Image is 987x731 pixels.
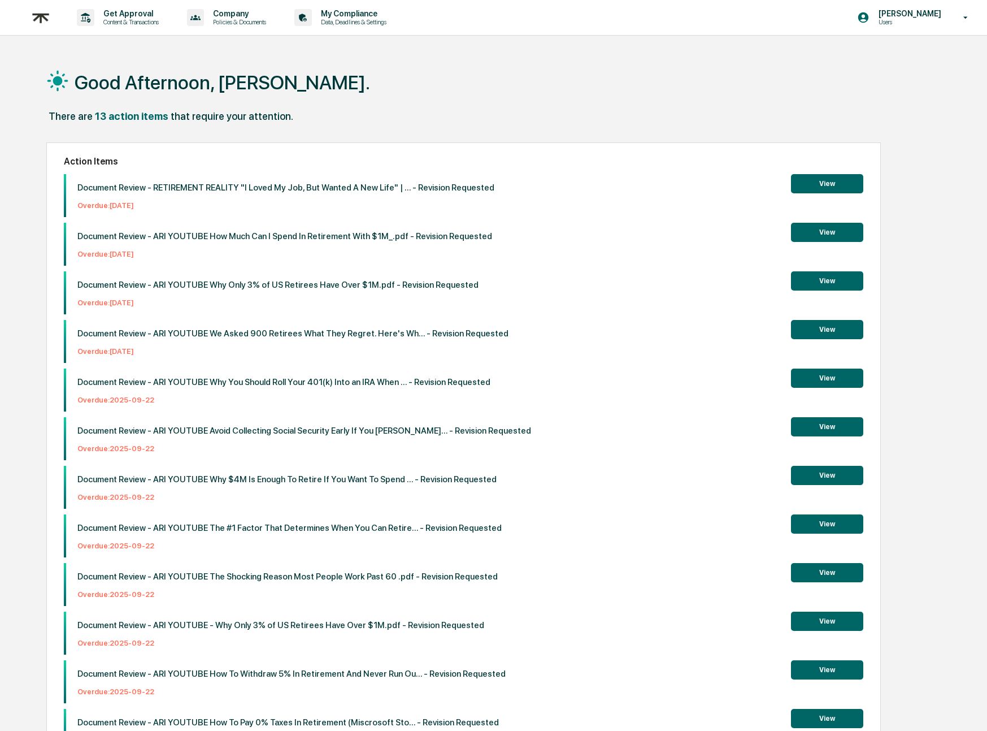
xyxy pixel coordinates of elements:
[77,572,498,582] p: Document Review - ARI YOUTUBE The Shocking Reason Most People Work Past 60 .pdf - Revision Requested
[791,664,863,674] a: View
[791,372,863,383] a: View
[49,110,93,122] div: There are
[77,250,492,258] p: Overdue: [DATE]
[77,590,498,599] p: Overdue: 2025-09-22
[791,174,863,193] button: View
[77,717,499,728] p: Document Review - ARI YOUTUBE How To Pay 0% Taxes In Retirement (Miscrosoft Sto... - Revision Req...
[77,299,479,307] p: Overdue: [DATE]
[77,347,508,356] p: Overdue: [DATE]
[77,377,490,387] p: Document Review - ARI YOUTUBE Why You Should Roll Your 401(k) Into an IRA When ... - Revision Req...
[77,280,479,290] p: Document Review - ARI YOUTUBE Why Only 3% of US Retirees Have Over $1M.pdf - Revision Requested
[77,231,492,241] p: Document Review - ARI YOUTUBE How Much Can I Spend In Retirement With $1M_.pdf - Revision Requested
[77,687,506,696] p: Overdue: 2025-09-22
[791,518,863,529] a: View
[75,71,370,94] h1: Good Afternoon, [PERSON_NAME].
[791,226,863,237] a: View
[869,9,947,18] p: [PERSON_NAME]
[95,110,168,122] div: 13 action items
[791,271,863,291] button: View
[791,320,863,339] button: View
[204,9,272,18] p: Company
[94,18,164,26] p: Content & Transactions
[791,514,863,534] button: View
[77,620,484,630] p: Document Review - ARI YOUTUBE - Why Only 3% of US Retirees Have Over $1M.pdf - Revision Requested
[77,201,494,210] p: Overdue: [DATE]
[791,417,863,436] button: View
[791,421,863,431] a: View
[204,18,272,26] p: Policies & Documents
[77,639,484,647] p: Overdue: 2025-09-22
[791,612,863,631] button: View
[791,178,863,188] a: View
[27,4,54,32] img: logo
[791,566,863,577] a: View
[77,523,502,533] p: Document Review - ARI YOUTUBE The #1 Factor That Determines When You Can Retire... - Revision Req...
[791,275,863,286] a: View
[77,474,497,485] p: Document Review - ARI YOUTUBE Why $4M Is Enough To Retire If You Want To Spend ... - Revision Req...
[791,323,863,334] a: View
[64,156,863,167] h2: Action Items
[77,426,531,436] p: Document Review - ARI YOUTUBE Avoid Collecting Social Security Early If You [PERSON_NAME]... - Re...
[869,18,947,26] p: Users
[171,110,293,122] div: that require your attention.
[791,466,863,485] button: View
[791,469,863,480] a: View
[77,542,502,550] p: Overdue: 2025-09-22
[312,18,392,26] p: Data, Deadlines & Settings
[791,712,863,723] a: View
[791,615,863,626] a: View
[77,396,490,404] p: Overdue: 2025-09-22
[94,9,164,18] p: Get Approval
[77,183,494,193] p: Document Review - RETIREMENT REALITY "I Loved My Job, But Wanted A New Life" | ... - Revision Req...
[77,493,497,501] p: Overdue: 2025-09-22
[791,709,863,728] button: View
[312,9,392,18] p: My Compliance
[77,669,506,679] p: Document Review - ARI YOUTUBE How To Withdraw 5% In Retirement And Never Run Ou... - Revision Req...
[77,444,531,453] p: Overdue: 2025-09-22
[791,369,863,388] button: View
[791,563,863,582] button: View
[77,328,508,339] p: Document Review - ARI YOUTUBE We Asked 900 Retirees What They Regret. Here's Wh... - Revision Req...
[791,223,863,242] button: View
[791,660,863,680] button: View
